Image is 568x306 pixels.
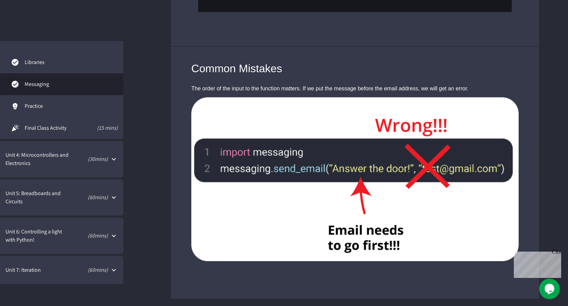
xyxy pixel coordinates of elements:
span: Practice [25,102,118,110]
span: Libraries [25,58,118,66]
p: ( 60 mins) [73,232,108,240]
p: ( 60 mins) [53,266,108,274]
div: Common Mistakes [191,60,519,77]
span: Unit 7: Iteration [5,266,50,274]
p: ( 30 mins) [74,155,108,163]
span: (15 mins) [82,124,118,132]
div: Chat with us now!Close [3,3,47,43]
span: Unit 5: Breadboards and Circuits [5,189,66,206]
p: ( 60 mins) [70,193,108,202]
img: tutorials%2Femail-library-common-mistakes.png [171,97,539,261]
div: The order of the input to the function matters. If we put the message before the email address, w... [191,84,519,94]
span: Unit 4: Microcontrollers and Electronics [5,151,71,167]
iframe: chat widget [511,249,561,278]
span: Final Class Activity [25,124,82,132]
iframe: chat widget [539,279,561,299]
span: Messaging [25,80,118,88]
span: Unit 6: Controlling a light with Python! [5,228,70,244]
